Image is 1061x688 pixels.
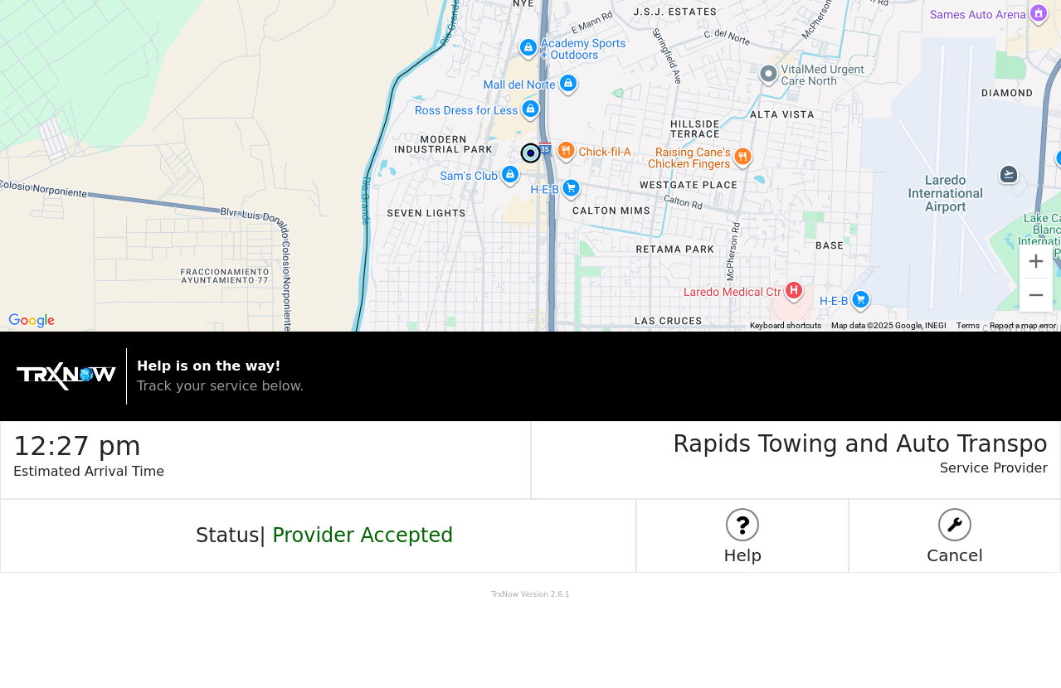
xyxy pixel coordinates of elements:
[183,524,453,548] h4: Status |
[990,321,1056,330] a: Report a map error
[17,362,116,390] img: trx now logo
[637,545,848,565] h5: Help
[532,422,1049,458] h3: Rapids Towing and Auto Transpo
[750,320,821,332] button: Keyboard shortcuts
[831,321,947,330] span: Map data ©2025 Google, INEGI
[940,510,970,540] img: logo stuff
[956,321,980,330] a: Terms (opens in new tab)
[13,422,530,462] h2: 12:27 pm
[137,358,281,374] strong: Help is on the way!
[272,524,453,547] span: Provider Accepted
[4,310,59,332] img: Google
[137,378,304,394] span: Track your service below.
[849,545,1060,565] h5: Cancel
[1020,245,1053,278] button: Zoom in
[13,462,530,498] p: Estimated Arrival Time
[532,458,1049,495] p: Service Provider
[1020,279,1053,312] button: Zoom out
[728,510,757,540] img: logo stuff
[4,310,59,332] a: Open this area in Google Maps (opens a new window)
